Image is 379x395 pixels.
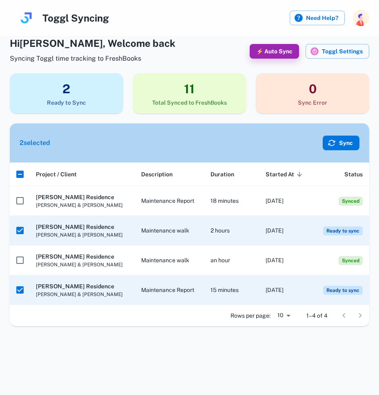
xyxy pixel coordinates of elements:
[204,246,259,275] td: an hour
[10,36,175,50] h4: Hi [PERSON_NAME] , Welcome back
[36,231,128,239] span: [PERSON_NAME] & [PERSON_NAME]
[42,11,109,25] h4: Toggl Syncing
[10,162,369,305] div: scrollable content
[339,197,363,206] span: Synced
[36,282,128,291] h6: [PERSON_NAME] Residence
[18,10,34,26] img: logo.svg
[204,186,259,216] td: 18 minutes
[323,286,363,295] span: Ready to sync
[135,186,204,216] td: Maintenance Report
[306,44,369,59] button: Toggl iconToggl Settings
[310,47,319,55] img: Toggl icon
[10,80,123,98] h3: 2
[20,138,50,148] div: 2 selected
[211,169,234,179] span: Duration
[36,193,128,202] h6: [PERSON_NAME] Residence
[36,291,128,298] span: [PERSON_NAME] & [PERSON_NAME]
[141,169,173,179] span: Description
[133,80,246,98] h3: 11
[339,256,363,265] span: Synced
[10,98,123,107] h6: Ready to Sync
[323,136,359,150] button: Sync
[290,11,345,25] label: Need Help?
[274,309,293,321] div: 10
[256,98,369,107] h6: Sync Error
[36,202,128,209] span: [PERSON_NAME] & [PERSON_NAME]
[204,275,259,305] td: 15 minutes
[259,216,314,246] td: [DATE]
[231,311,270,320] p: Rows per page:
[250,44,299,59] button: ⚡ Auto Sync
[259,275,314,305] td: [DATE]
[36,261,128,268] span: [PERSON_NAME] & [PERSON_NAME]
[133,98,246,107] h6: Total Synced to FreshBooks
[256,80,369,98] h3: 0
[353,10,369,26] img: photoURL
[204,216,259,246] td: 2 hours
[323,226,363,235] span: Ready to sync
[36,169,77,179] span: Project / Client
[10,54,175,64] span: Syncing Toggl time tracking to FreshBooks
[135,246,204,275] td: Maintenance walk
[135,216,204,246] td: Maintenance walk
[36,252,128,261] h6: [PERSON_NAME] Residence
[344,169,363,179] span: Status
[306,311,328,320] p: 1–4 of 4
[135,275,204,305] td: Maintenance Report
[266,169,305,179] span: Started At
[36,222,128,231] h6: [PERSON_NAME] Residence
[259,186,314,216] td: [DATE]
[259,246,314,275] td: [DATE]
